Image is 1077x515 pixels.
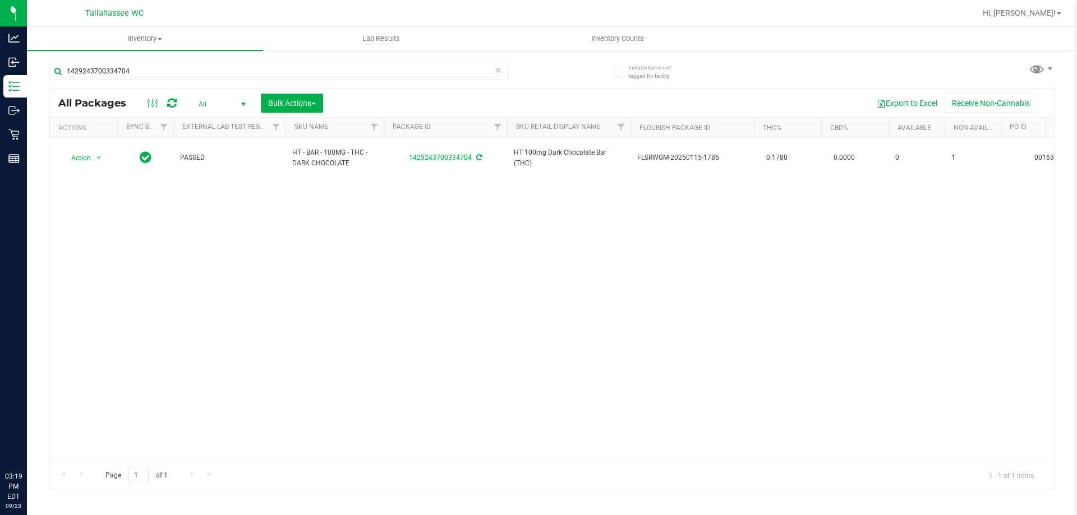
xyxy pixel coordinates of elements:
[126,123,169,131] a: Sync Status
[8,57,20,68] inline-svg: Inbound
[8,105,20,116] inline-svg: Outbound
[612,118,630,137] a: Filter
[365,118,384,137] a: Filter
[409,154,472,161] a: 1429243700334704
[261,94,323,113] button: Bulk Actions
[637,152,747,163] span: FLSRWGM-20250115-1786
[475,154,482,161] span: Sync from Compliance System
[61,150,91,166] span: Action
[58,124,113,132] div: Actions
[895,152,938,163] span: 0
[761,150,793,166] span: 0.1780
[92,150,106,166] span: select
[58,97,137,109] span: All Packages
[489,118,507,137] a: Filter
[292,147,377,169] span: HT - BAR - 100MG - THC - DARK CHOCOLATE
[27,27,263,50] a: Inventory
[140,150,151,165] span: In Sync
[954,124,1004,132] a: Non-Available
[155,118,173,137] a: Filter
[639,124,710,132] a: Flourish Package ID
[8,33,20,44] inline-svg: Analytics
[393,123,431,131] a: Package ID
[33,424,47,437] iframe: Resource center unread badge
[828,150,860,166] span: 0.0000
[1010,123,1027,131] a: PO ID
[263,27,499,50] a: Lab Results
[27,34,263,44] span: Inventory
[514,147,624,169] span: HT 100mg Dark Chocolate Bar (THC)
[830,124,848,132] a: CBD%
[49,63,508,80] input: Search Package ID, Item Name, SKU, Lot or Part Number...
[1034,154,1066,161] a: 00163402
[182,123,270,131] a: External Lab Test Result
[11,425,45,459] iframe: Resource center
[499,27,735,50] a: Inventory Counts
[5,502,22,510] p: 09/23
[516,123,600,131] a: Sku Retail Display Name
[763,124,781,132] a: THC%
[951,152,994,163] span: 1
[983,8,1056,17] span: Hi, [PERSON_NAME]!
[628,63,684,80] span: Include items not tagged for facility
[268,99,316,108] span: Bulk Actions
[945,94,1037,113] button: Receive Non-Cannabis
[494,63,502,77] span: Clear
[897,124,931,132] a: Available
[576,34,659,44] span: Inventory Counts
[8,129,20,140] inline-svg: Retail
[180,152,279,163] span: PASSED
[294,123,328,131] a: SKU Name
[980,467,1043,484] span: 1 - 1 of 1 items
[8,153,20,164] inline-svg: Reports
[96,467,177,484] span: Page of 1
[8,81,20,92] inline-svg: Inventory
[5,471,22,502] p: 03:19 PM EDT
[267,118,286,137] a: Filter
[869,94,945,113] button: Export to Excel
[85,8,144,18] span: Tallahassee WC
[347,34,415,44] span: Lab Results
[128,467,149,484] input: 1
